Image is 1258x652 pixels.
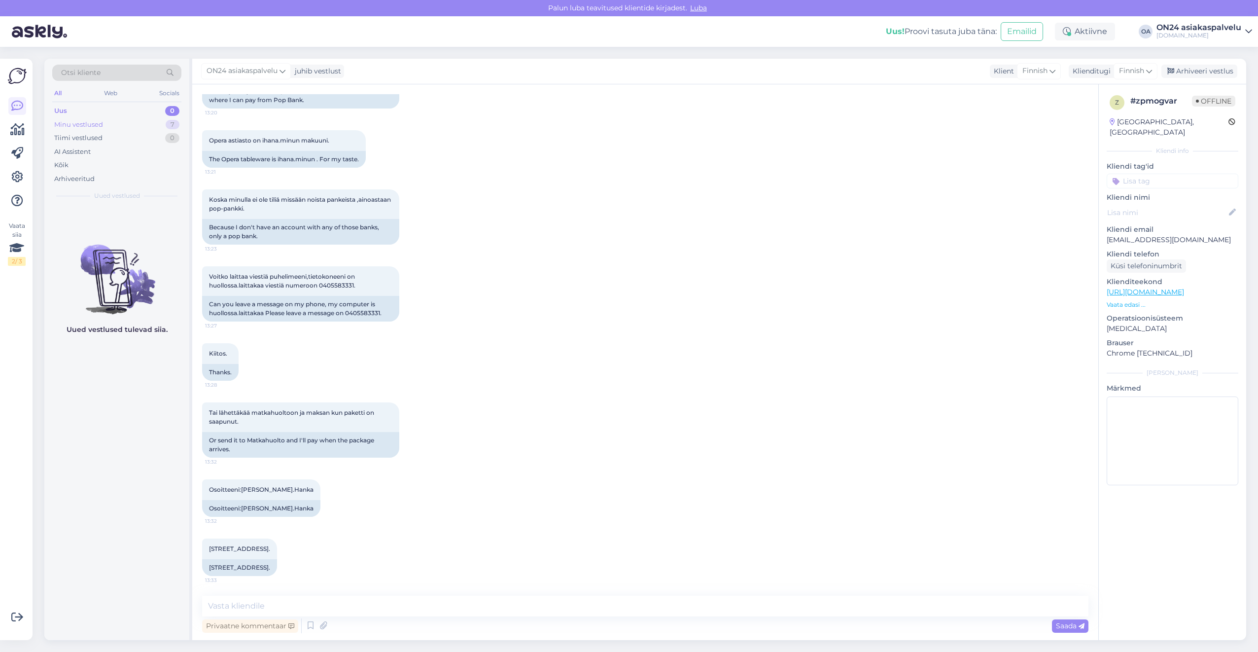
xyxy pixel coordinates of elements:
div: Arhiveeritud [54,174,95,184]
p: Kliendi email [1107,224,1238,235]
p: Uued vestlused tulevad siia. [67,325,168,335]
a: [URL][DOMAIN_NAME] [1107,288,1184,296]
p: Klienditeekond [1107,277,1238,287]
p: Brauser [1107,338,1238,348]
span: 13:20 [205,109,242,116]
div: Uus [54,106,67,116]
span: 13:32 [205,458,242,466]
span: 13:27 [205,322,242,329]
span: z [1115,99,1119,106]
button: Emailid [1001,22,1043,41]
div: Or send it to Matkahuolto and I'll pay when the package arrives. [202,432,399,458]
div: [GEOGRAPHIC_DATA], [GEOGRAPHIC_DATA] [1110,117,1228,138]
p: Märkmed [1107,383,1238,394]
div: Thank you if you can help, or send me an account number where I can pay from Pop Bank. [202,83,399,109]
p: Kliendi nimi [1107,192,1238,203]
div: Minu vestlused [54,120,103,130]
span: Finnish [1022,66,1048,76]
img: Askly Logo [8,67,27,85]
span: Saada [1056,621,1084,630]
span: Opera astiasto on ihana.minun makuuni. [209,137,329,144]
p: Operatsioonisüsteem [1107,313,1238,324]
p: Chrome [TECHNICAL_ID] [1107,348,1238,359]
div: AI Assistent [54,147,91,157]
span: Osoitteeni:[PERSON_NAME].Hanka [209,486,314,493]
div: ON24 asiakaspalvelu [1156,24,1241,32]
span: Otsi kliente [61,68,101,78]
div: # zpmogvar [1130,95,1192,107]
div: juhib vestlust [291,66,341,76]
div: Privaatne kommentaar [202,619,298,633]
div: [DOMAIN_NAME] [1156,32,1241,39]
div: Klienditugi [1069,66,1111,76]
span: Offline [1192,96,1235,107]
div: 7 [166,120,179,130]
p: Vaata edasi ... [1107,300,1238,309]
p: Kliendi tag'id [1107,161,1238,172]
div: Kliendi info [1107,146,1238,155]
div: Thanks. [202,364,239,381]
div: Osoitteeni:[PERSON_NAME].Hanka [202,500,320,517]
p: Kliendi telefon [1107,249,1238,259]
div: Kõik [54,160,69,170]
div: 0 [165,106,179,116]
a: ON24 asiakaspalvelu[DOMAIN_NAME] [1156,24,1252,39]
span: Voitko laittaa viestiä puhelimeeni,tietokoneeni on huollossa.laittakaa viestiä numeroon 0405583331. [209,273,356,289]
span: 13:28 [205,381,242,389]
span: 13:21 [205,168,242,176]
div: Küsi telefoninumbrit [1107,259,1186,273]
input: Lisa tag [1107,174,1238,188]
div: Web [102,87,119,100]
span: [STREET_ADDRESS]. [209,545,270,552]
div: Klient [990,66,1014,76]
span: Uued vestlused [94,191,140,200]
div: Socials [157,87,181,100]
div: [PERSON_NAME] [1107,368,1238,377]
p: [MEDICAL_DATA] [1107,324,1238,334]
div: 2 / 3 [8,257,26,266]
span: Finnish [1119,66,1144,76]
div: Proovi tasuta juba täna: [886,26,997,37]
span: Koska minulla ei ole tiliä missään noista pankeista ,ainoastaan pop-pankki. [209,196,392,212]
input: Lisa nimi [1107,207,1227,218]
b: Uus! [886,27,905,36]
div: 0 [165,133,179,143]
span: Tai lähettäkää matkahuoltoon ja maksan kun paketti on saapunut. [209,409,376,425]
span: Kiitos. [209,350,227,357]
img: No chats [44,227,189,316]
div: OA [1139,25,1153,38]
div: All [52,87,64,100]
div: [STREET_ADDRESS]. [202,559,277,576]
div: Arhiveeri vestlus [1161,65,1237,78]
span: 13:33 [205,577,242,584]
div: Because I don't have an account with any of those banks, only a pop bank. [202,219,399,245]
div: Tiimi vestlused [54,133,103,143]
span: Luba [687,3,710,12]
div: Can you leave a message on my phone, my computer is huollossa.laittakaa Please leave a message on... [202,296,399,322]
span: ON24 asiakaspalvelu [207,66,278,76]
div: Aktiivne [1055,23,1115,40]
span: 13:23 [205,245,242,253]
span: 13:32 [205,517,242,525]
div: The Opera tableware is ihana.minun . For my taste. [202,151,366,168]
p: [EMAIL_ADDRESS][DOMAIN_NAME] [1107,235,1238,245]
div: Vaata siia [8,221,26,266]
